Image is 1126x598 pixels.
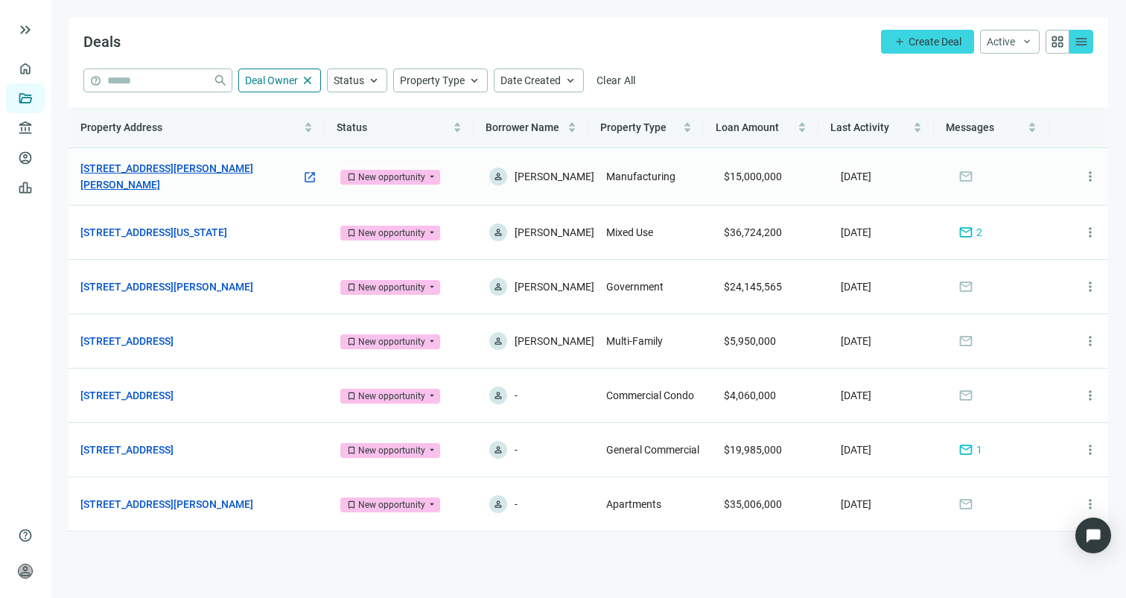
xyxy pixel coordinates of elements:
span: person [493,281,503,292]
div: [PERSON_NAME] [42,558,161,573]
span: - [515,441,518,459]
span: Clear All [597,74,636,86]
button: more_vert [1075,272,1105,302]
span: [DATE] [841,389,871,401]
span: bookmark [346,337,357,347]
span: $4,060,000 [724,389,776,401]
span: [PERSON_NAME] [515,168,594,185]
span: $35,006,000 [724,498,782,510]
button: Clear All [590,69,643,92]
span: keyboard_arrow_up [564,74,577,87]
a: [STREET_ADDRESS][PERSON_NAME][PERSON_NAME] [80,160,302,193]
span: Mixed Use [606,226,653,238]
button: keyboard_double_arrow_right [16,21,34,39]
span: open_in_new [303,171,317,184]
span: more_vert [1083,225,1098,240]
span: mail [958,442,973,457]
span: more_vert [1083,169,1098,184]
span: [DATE] [841,444,871,456]
span: bookmark [346,500,357,510]
a: [STREET_ADDRESS] [80,442,174,458]
a: Leads [37,182,66,194]
span: [DATE] [841,281,871,293]
span: Deal Owner [245,74,298,86]
span: Government [606,281,664,293]
span: Last Activity [830,121,889,133]
span: [DATE] [841,171,871,182]
span: - [515,387,518,404]
span: person [493,171,503,182]
span: [DATE] [841,335,871,347]
span: person [493,499,503,509]
span: Status [337,121,367,133]
div: New opportunity [358,443,425,458]
button: more_vert [1075,489,1105,519]
span: Borrower Name [486,121,559,133]
a: [STREET_ADDRESS][US_STATE] [80,224,227,241]
span: $36,724,200 [724,226,782,238]
span: mail [958,225,973,240]
button: more_vert [1075,381,1105,410]
span: bookmark [346,228,357,238]
span: [DATE] [841,226,871,238]
div: New opportunity [358,334,425,349]
button: more_vert [1075,326,1105,356]
span: Multi-Family [606,335,663,347]
span: Commercial Condo [606,389,694,401]
span: Property Address [80,121,162,133]
span: help [18,528,33,543]
button: more_vert [1075,217,1105,247]
span: person [18,564,33,579]
span: add [894,36,906,48]
span: 1 [976,442,982,458]
span: Apartments [606,498,661,510]
span: General Commercial [606,444,699,456]
div: New opportunity [358,280,425,295]
div: New opportunity [358,389,425,404]
div: New opportunity [358,226,425,241]
span: [PERSON_NAME] [515,332,594,350]
span: $15,000,000 [724,171,782,182]
span: Property Type [600,121,667,133]
span: account_balance [18,121,28,136]
button: more_vert [1075,435,1105,465]
span: keyboard_arrow_down [1021,36,1033,48]
span: Property Type [400,74,465,86]
a: Deals [37,92,64,104]
a: [STREET_ADDRESS] [80,333,174,349]
span: - [515,495,518,513]
span: [DATE] [841,498,871,510]
span: person [493,390,503,401]
a: Borrowers [37,152,86,164]
span: Create Deal [909,36,961,48]
span: grid_view [1050,34,1065,49]
a: Overview [37,63,80,74]
span: person [493,336,503,346]
span: $5,950,000 [724,335,776,347]
button: Activekeyboard_arrow_down [980,30,1040,54]
span: more_vert [1083,388,1098,403]
span: mail [958,334,973,349]
span: mail [958,497,973,512]
button: addCreate Deal [881,30,974,54]
span: Manufacturing [606,171,675,182]
span: Loan Amount [716,121,779,133]
span: Messages [946,121,994,133]
span: help [90,75,101,86]
span: close [301,74,314,87]
span: bookmark [346,445,357,456]
div: Rency [42,573,161,585]
button: more_vert [1075,162,1105,191]
span: $24,145,565 [724,281,782,293]
span: keyboard_arrow_up [367,74,381,87]
span: more_vert [1083,279,1098,294]
a: open_in_new [303,170,317,186]
span: 2 [976,224,982,241]
span: [PERSON_NAME] [515,278,594,296]
span: more_vert [1083,334,1098,349]
a: [STREET_ADDRESS][PERSON_NAME] [80,496,253,512]
span: mail [958,388,973,403]
span: keyboard_arrow_up [468,74,481,87]
span: bookmark [346,172,357,182]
